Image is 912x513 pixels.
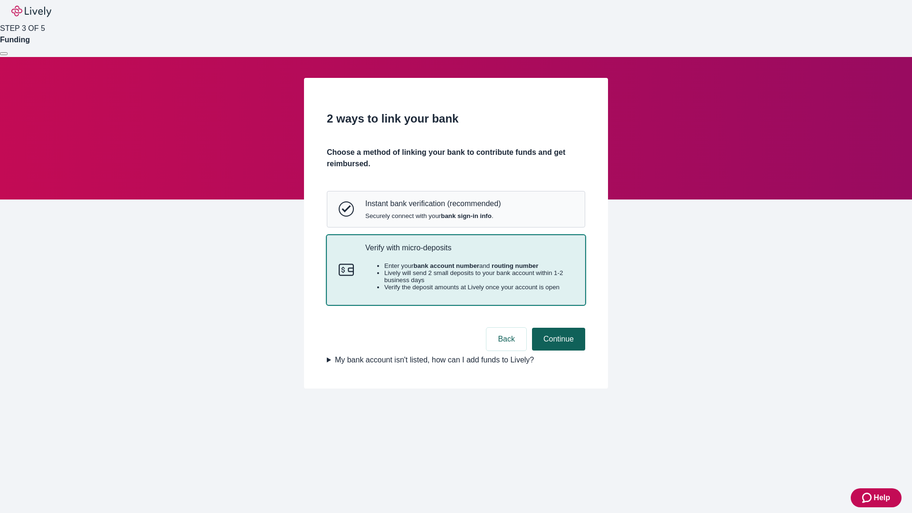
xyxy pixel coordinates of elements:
p: Verify with micro-deposits [365,243,573,252]
strong: bank account number [414,262,480,269]
h4: Choose a method of linking your bank to contribute funds and get reimbursed. [327,147,585,170]
strong: bank sign-in info [441,212,492,219]
li: Enter your and [384,262,573,269]
strong: routing number [492,262,538,269]
p: Instant bank verification (recommended) [365,199,501,208]
summary: My bank account isn't listed, how can I add funds to Lively? [327,354,585,366]
button: Continue [532,328,585,351]
img: Lively [11,6,51,17]
li: Verify the deposit amounts at Lively once your account is open [384,284,573,291]
button: Back [486,328,526,351]
li: Lively will send 2 small deposits to your bank account within 1-2 business days [384,269,573,284]
svg: Instant bank verification [339,201,354,217]
span: Securely connect with your . [365,212,501,219]
h2: 2 ways to link your bank [327,110,585,127]
span: Help [874,492,890,503]
svg: Micro-deposits [339,262,354,277]
button: Micro-depositsVerify with micro-depositsEnter yourbank account numberand routing numberLively wil... [327,236,585,305]
svg: Zendesk support icon [862,492,874,503]
button: Zendesk support iconHelp [851,488,902,507]
button: Instant bank verificationInstant bank verification (recommended)Securely connect with yourbank si... [327,191,585,227]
